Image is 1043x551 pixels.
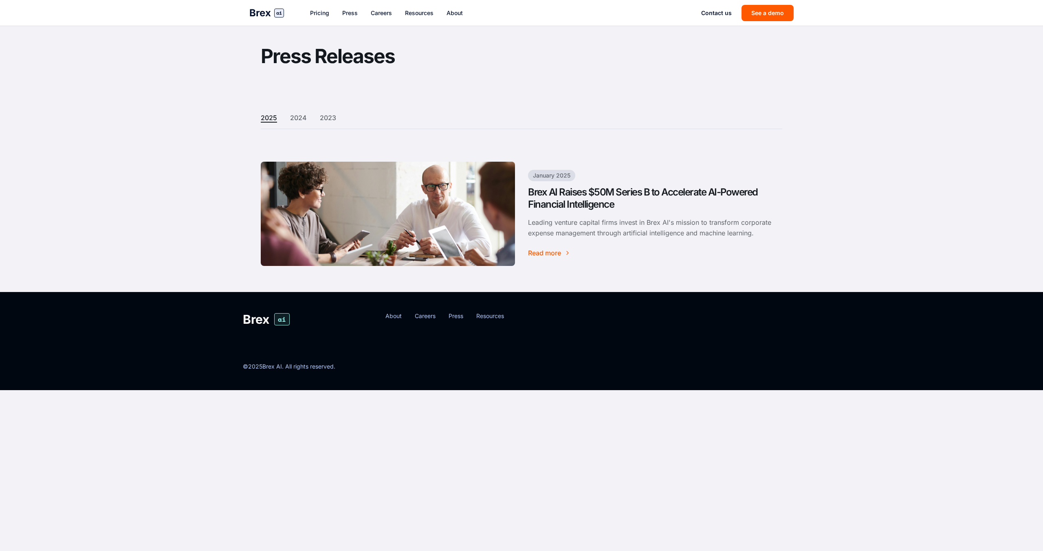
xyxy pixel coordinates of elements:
[274,313,290,325] span: ai
[405,9,433,17] a: Resources
[243,362,335,371] p: © 2025 Brex AI. All rights reserved.
[528,186,782,211] h2: Brex AI Raises $50M Series B to Accelerate AI-Powered Financial Intelligence
[290,113,307,123] button: 2024
[371,9,392,17] a: Careers
[249,7,271,20] span: Brex
[243,312,372,327] a: Brexai
[701,9,732,17] a: Contact us
[274,9,284,18] span: ai
[385,312,402,320] a: About
[342,9,358,17] a: Press
[449,312,463,320] a: Press
[742,5,794,21] button: See a demo
[310,9,329,17] a: Pricing
[528,217,782,238] p: Leading venture capital firms invest in Brex AI's mission to transform corporate expense manageme...
[415,312,436,320] a: Careers
[528,248,782,258] a: Read more
[249,7,284,20] a: Brexai
[261,113,277,123] button: 2025
[528,170,575,181] div: January 2025
[320,113,336,123] button: 2023
[261,46,782,67] h1: Press Releases
[447,9,463,17] a: About
[243,312,269,327] span: Brex
[476,312,504,320] a: Resources
[261,162,515,266] img: Brex AI Raises $50M Series B to Accelerate AI-Powered Financial Intelligence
